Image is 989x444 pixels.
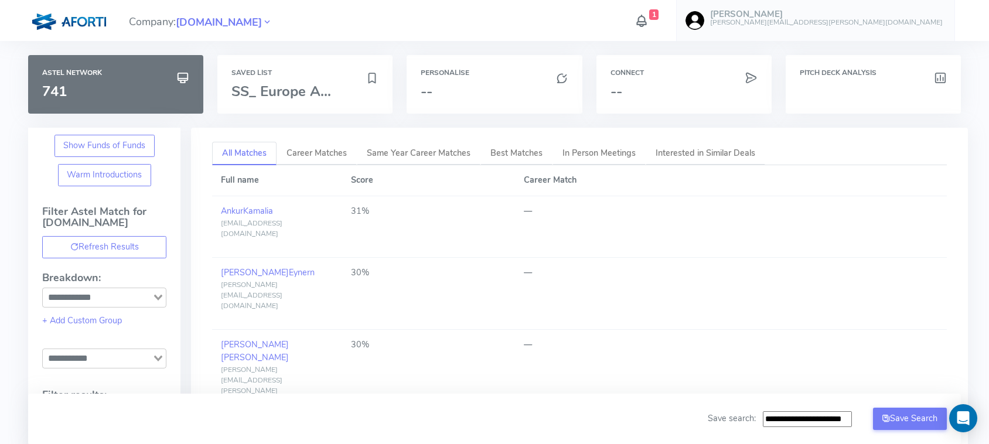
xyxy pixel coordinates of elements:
[873,408,947,430] button: Save Search
[221,280,282,310] span: [PERSON_NAME][EMAIL_ADDRESS][DOMAIN_NAME]
[351,205,506,218] div: 31%
[42,82,67,101] span: 741
[243,205,273,217] span: Kamalia
[351,267,506,279] div: 30%
[611,82,622,101] span: --
[351,339,506,351] div: 30%
[357,142,480,166] a: Same Year Career Matches
[649,9,659,20] span: 1
[42,390,166,401] h4: Filter results:
[287,147,347,159] span: Career Matches
[44,351,151,366] input: Search for option
[646,142,765,166] a: Interested in Similar Deals
[231,69,378,77] h6: Saved List
[231,82,331,101] span: SS_ Europe A...
[710,9,943,19] h5: [PERSON_NAME]
[421,82,432,101] span: --
[221,351,289,363] span: [PERSON_NAME]
[176,15,262,29] a: [DOMAIN_NAME]
[367,147,470,159] span: Same Year Career Matches
[42,69,189,77] h6: Astel Network
[176,15,262,30] span: [DOMAIN_NAME]
[949,404,977,432] div: Open Intercom Messenger
[800,69,947,77] h6: Pitch Deck Analysis
[277,142,357,166] a: Career Matches
[289,267,315,278] span: Eynern
[42,315,122,326] a: + Add Custom Group
[58,164,151,186] button: Warm Introductions
[42,272,166,284] h4: Breakdown:
[514,330,946,425] td: —
[221,205,273,217] a: AnkurKamalia
[421,69,568,77] h6: Personalise
[686,11,704,30] img: user-image
[221,339,289,363] a: [PERSON_NAME][PERSON_NAME]
[221,267,315,278] a: [PERSON_NAME]Eynern
[611,69,758,77] h6: Connect
[54,135,155,157] button: Show Funds of Funds
[42,288,166,308] div: Search for option
[490,147,543,159] span: Best Matches
[222,147,267,159] span: All Matches
[656,147,755,159] span: Interested in Similar Deals
[129,11,272,31] span: Company:
[42,236,166,258] button: Refresh Results
[42,349,166,368] div: Search for option
[44,291,151,305] input: Search for option
[42,206,166,237] h4: Filter Astel Match for [DOMAIN_NAME]
[710,19,943,26] h6: [PERSON_NAME][EMAIL_ADDRESS][PERSON_NAME][DOMAIN_NAME]
[480,142,553,166] a: Best Matches
[212,165,342,196] th: Full name
[514,196,946,258] td: —
[342,165,514,196] th: Score
[514,165,946,196] th: Career Match
[212,142,277,166] a: All Matches
[221,218,282,238] span: [EMAIL_ADDRESS][DOMAIN_NAME]
[514,258,946,330] td: —
[553,142,646,166] a: In Person Meetings
[708,412,756,424] span: Save search:
[562,147,636,159] span: In Person Meetings
[221,365,282,406] span: [PERSON_NAME][EMAIL_ADDRESS][PERSON_NAME][DOMAIN_NAME]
